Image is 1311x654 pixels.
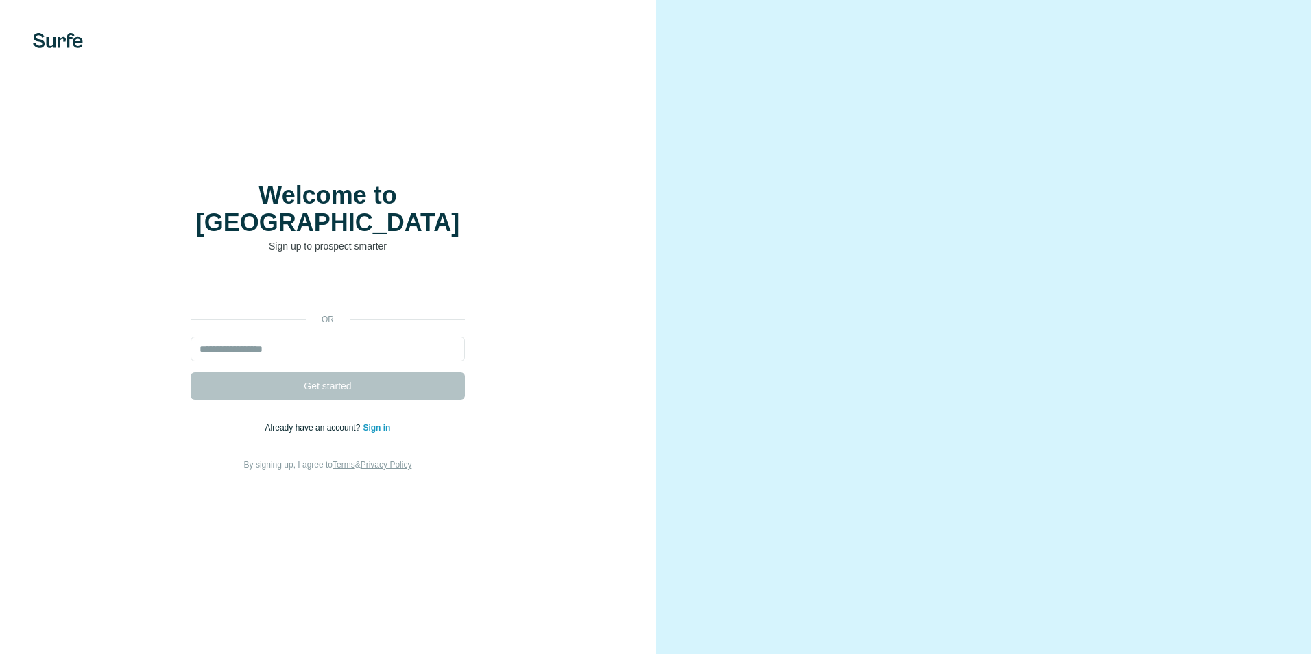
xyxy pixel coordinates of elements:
span: By signing up, I agree to & [244,460,412,470]
iframe: Botão "Fazer login com o Google" [184,274,472,304]
span: Already have an account? [265,423,363,433]
img: Surfe's logo [33,33,83,48]
a: Sign in [363,423,390,433]
a: Privacy Policy [361,460,412,470]
iframe: Caixa de diálogo "Fazer login com o Google" [1029,14,1297,186]
h1: Welcome to [GEOGRAPHIC_DATA] [191,182,465,237]
p: Sign up to prospect smarter [191,239,465,253]
a: Terms [333,460,355,470]
p: or [306,313,350,326]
